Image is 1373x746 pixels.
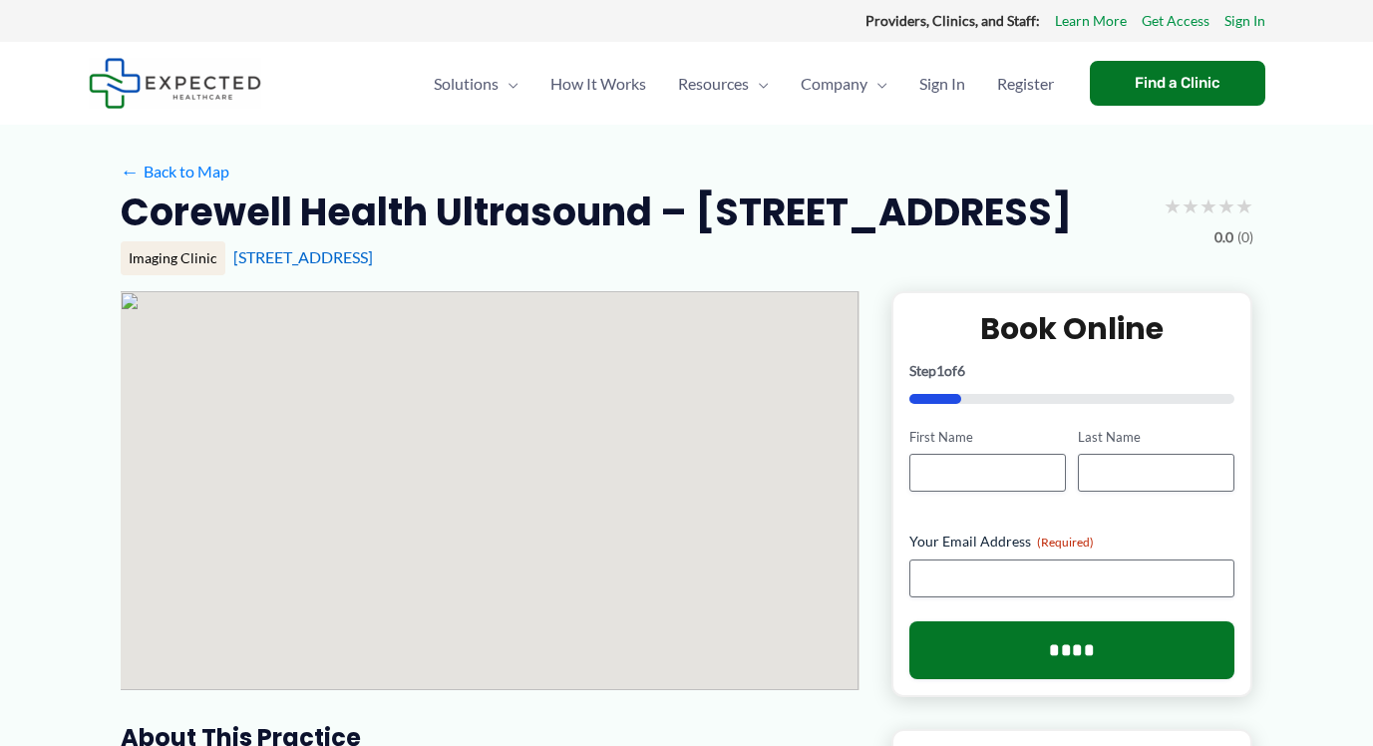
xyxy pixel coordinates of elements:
span: Company [801,49,867,119]
a: Find a Clinic [1090,61,1265,106]
span: Menu Toggle [867,49,887,119]
span: ★ [1217,187,1235,224]
span: Solutions [434,49,499,119]
a: Sign In [903,49,981,119]
a: ←Back to Map [121,157,229,186]
span: 0.0 [1214,224,1233,250]
span: ★ [1164,187,1182,224]
label: Your Email Address [909,532,1235,552]
label: Last Name [1078,428,1234,447]
a: [STREET_ADDRESS] [233,247,373,266]
a: Register [981,49,1070,119]
span: 1 [936,362,944,379]
span: Sign In [919,49,965,119]
span: ★ [1235,187,1253,224]
span: ★ [1200,187,1217,224]
span: ← [121,162,140,181]
span: Menu Toggle [499,49,518,119]
div: Imaging Clinic [121,241,225,275]
a: CompanyMenu Toggle [785,49,903,119]
span: Menu Toggle [749,49,769,119]
span: (Required) [1037,535,1094,550]
img: Expected Healthcare Logo - side, dark font, small [89,58,261,109]
span: 6 [957,362,965,379]
span: (0) [1237,224,1253,250]
span: ★ [1182,187,1200,224]
label: First Name [909,428,1066,447]
h2: Corewell Health Ultrasound – [STREET_ADDRESS] [121,187,1072,236]
a: ResourcesMenu Toggle [662,49,785,119]
a: Sign In [1224,8,1265,34]
strong: Providers, Clinics, and Staff: [865,12,1040,29]
a: Get Access [1142,8,1209,34]
span: Resources [678,49,749,119]
nav: Primary Site Navigation [418,49,1070,119]
a: Learn More [1055,8,1127,34]
span: Register [997,49,1054,119]
h2: Book Online [909,309,1235,348]
span: How It Works [550,49,646,119]
a: How It Works [534,49,662,119]
a: SolutionsMenu Toggle [418,49,534,119]
p: Step of [909,364,1235,378]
